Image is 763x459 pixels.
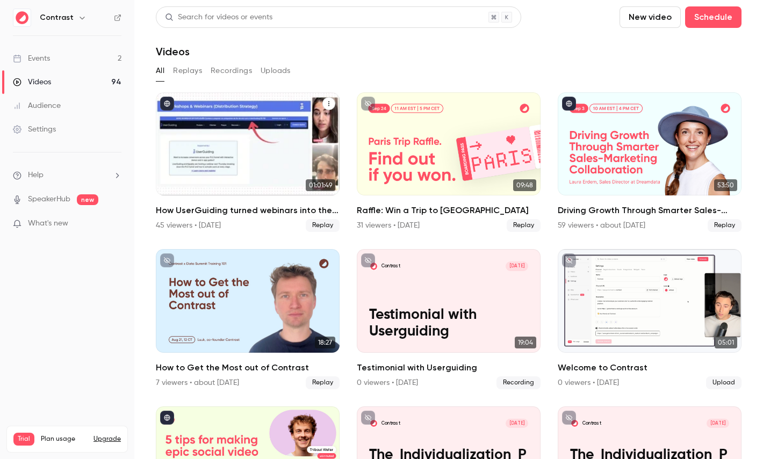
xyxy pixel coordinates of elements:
a: Testimonial with UserguidingContrast[DATE]Testimonial with Userguiding19:04Testimonial with Userg... [357,249,541,389]
span: [DATE] [707,419,729,428]
span: Upload [706,376,742,389]
a: 53:50Driving Growth Through Smarter Sales-Marketing Collaboration59 viewers • about [DATE]Replay [558,92,742,232]
a: 05:01Welcome to Contrast0 viewers • [DATE]Upload [558,249,742,389]
span: Plan usage [41,435,87,443]
li: Driving Growth Through Smarter Sales-Marketing Collaboration [558,92,742,232]
button: Uploads [261,62,291,79]
button: unpublished [361,253,375,267]
span: Replay [507,219,541,232]
span: What's new [28,218,68,229]
h2: Testimonial with Userguiding [357,361,541,374]
p: Contrast [582,420,601,427]
div: 45 viewers • [DATE] [156,220,221,231]
button: Replays [173,62,202,79]
li: Testimonial with Userguiding [357,249,541,389]
span: 53:50 [714,179,737,191]
span: new [77,194,98,205]
button: Upgrade [93,435,121,443]
button: unpublished [160,253,174,267]
button: unpublished [361,411,375,425]
li: Welcome to Contrast [558,249,742,389]
div: 31 viewers • [DATE] [357,220,420,231]
span: Replay [306,376,340,389]
p: Contrast [381,420,400,427]
a: 01:01:49How UserGuiding turned webinars into their #1 lead gen channel45 viewers • [DATE]Replay [156,92,340,232]
p: Contrast [381,263,400,269]
span: 01:01:49 [306,179,335,191]
div: 59 viewers • about [DATE] [558,220,645,231]
div: Events [13,53,50,64]
section: Videos [156,6,742,453]
div: 7 viewers • about [DATE] [156,377,239,388]
h6: Contrast [40,12,74,23]
div: Search for videos or events [165,12,272,23]
span: 05:01 [715,337,737,348]
div: Settings [13,124,56,135]
button: published [562,97,576,111]
li: How UserGuiding turned webinars into their #1 lead gen channel [156,92,340,232]
button: unpublished [562,253,576,267]
button: Schedule [685,6,742,28]
span: 09:48 [513,179,536,191]
h2: Welcome to Contrast [558,361,742,374]
li: help-dropdown-opener [13,170,121,181]
li: Raffle: Win a Trip to Paris [357,92,541,232]
h1: Videos [156,45,190,58]
div: 0 viewers • [DATE] [357,377,418,388]
a: SpeakerHub [28,194,70,205]
span: Trial [13,433,34,446]
span: 19:04 [515,337,536,348]
button: unpublished [562,411,576,425]
span: Help [28,170,44,181]
img: Contrast [13,9,31,26]
span: Replay [306,219,340,232]
button: New video [620,6,681,28]
p: Testimonial with Userguiding [369,307,528,340]
button: published [160,97,174,111]
button: unpublished [361,97,375,111]
span: Replay [708,219,742,232]
span: [DATE] [506,419,528,428]
button: Recordings [211,62,252,79]
li: How to Get the Most out of Contrast [156,249,340,389]
button: All [156,62,164,79]
div: 0 viewers • [DATE] [558,377,619,388]
h2: Driving Growth Through Smarter Sales-Marketing Collaboration [558,204,742,217]
a: 09:48Raffle: Win a Trip to [GEOGRAPHIC_DATA]31 viewers • [DATE]Replay [357,92,541,232]
a: 18:27How to Get the Most out of Contrast7 viewers • about [DATE]Replay [156,249,340,389]
span: 18:27 [315,337,335,348]
h2: How UserGuiding turned webinars into their #1 lead gen channel [156,204,340,217]
div: Videos [13,77,51,88]
h2: How to Get the Most out of Contrast [156,361,340,374]
span: [DATE] [506,261,528,271]
div: Audience [13,100,61,111]
span: Recording [496,376,541,389]
h2: Raffle: Win a Trip to [GEOGRAPHIC_DATA] [357,204,541,217]
button: published [160,411,174,425]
